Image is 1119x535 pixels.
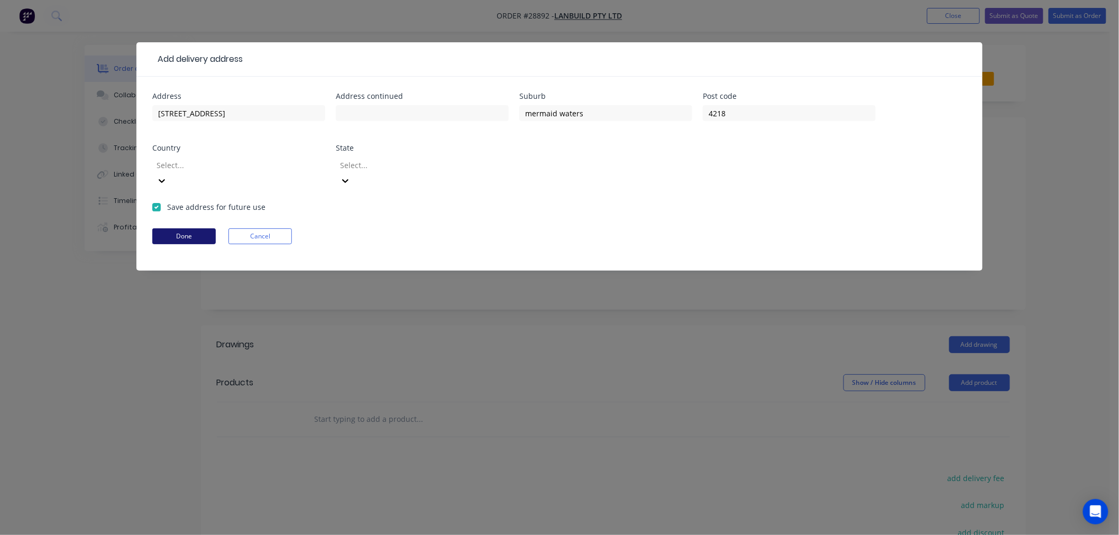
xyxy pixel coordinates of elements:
[336,93,509,100] div: Address continued
[519,93,692,100] div: Suburb
[152,53,243,66] div: Add delivery address
[152,93,325,100] div: Address
[228,228,292,244] button: Cancel
[1083,499,1108,524] div: Open Intercom Messenger
[152,144,325,152] div: Country
[336,144,509,152] div: State
[703,93,876,100] div: Post code
[167,201,265,213] label: Save address for future use
[152,228,216,244] button: Done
